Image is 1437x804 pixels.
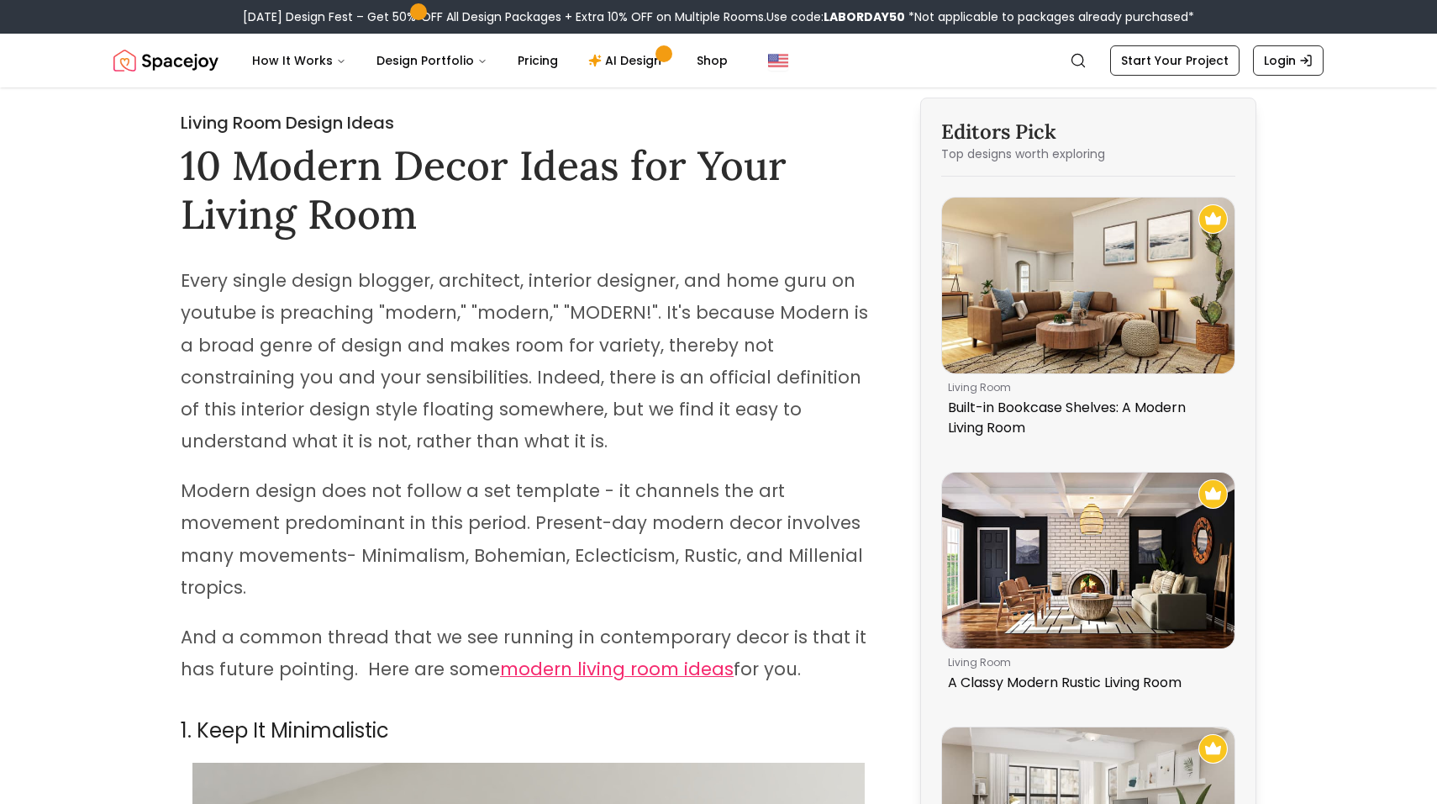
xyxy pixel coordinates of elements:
[500,661,734,680] a: modern living room ideas
[948,673,1222,693] p: A Classy Modern Rustic Living Room
[504,44,571,77] a: Pricing
[363,44,501,77] button: Design Portfolio
[948,656,1222,669] p: living room
[1253,45,1324,76] a: Login
[941,197,1235,445] a: Built-in Bookcase Shelves: A Modern Living Room Recommended Spacejoy Design - Built-in Bookcase S...
[575,44,680,77] a: AI Design
[1198,734,1228,764] img: Recommended Spacejoy Design - A Coastal Glam Living-Dining Room
[734,657,801,681] span: for you.
[181,111,876,135] h2: Living Room Design Ideas
[1198,479,1228,509] img: Recommended Spacejoy Design - A Classy Modern Rustic Living Room
[500,657,734,681] span: modern living room ideas
[1110,45,1240,76] a: Start Your Project
[181,479,863,599] span: Modern design does not follow a set template - it channels the art movement predominant in this p...
[948,398,1222,438] p: Built-in Bookcase Shelves: A Modern Living Room
[941,119,1235,145] h3: Editors Pick
[181,141,876,238] h1: 10 Modern Decor Ideas for Your Living Room
[942,198,1234,373] img: Built-in Bookcase Shelves: A Modern Living Room
[243,8,1194,25] div: [DATE] Design Fest – Get 50% OFF All Design Packages + Extra 10% OFF on Multiple Rooms.
[942,473,1234,648] img: A Classy Modern Rustic Living Room
[239,44,741,77] nav: Main
[941,145,1235,162] p: Top designs worth exploring
[824,8,905,25] b: LABORDAY50
[905,8,1194,25] span: *Not applicable to packages already purchased*
[113,44,218,77] img: Spacejoy Logo
[181,717,389,744] span: 1. Keep It Minimalistic
[181,268,868,453] span: Every single design blogger, architect, interior designer, and home guru on youtube is preaching ...
[239,44,360,77] button: How It Works
[941,472,1235,700] a: A Classy Modern Rustic Living RoomRecommended Spacejoy Design - A Classy Modern Rustic Living Roo...
[683,44,741,77] a: Shop
[768,50,788,71] img: United States
[766,8,905,25] span: Use code:
[948,381,1222,394] p: living room
[181,625,866,681] span: And a common thread that we see running in contemporary decor is that it has future pointing. Her...
[113,34,1324,87] nav: Global
[1198,204,1228,234] img: Recommended Spacejoy Design - Built-in Bookcase Shelves: A Modern Living Room
[113,44,218,77] a: Spacejoy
